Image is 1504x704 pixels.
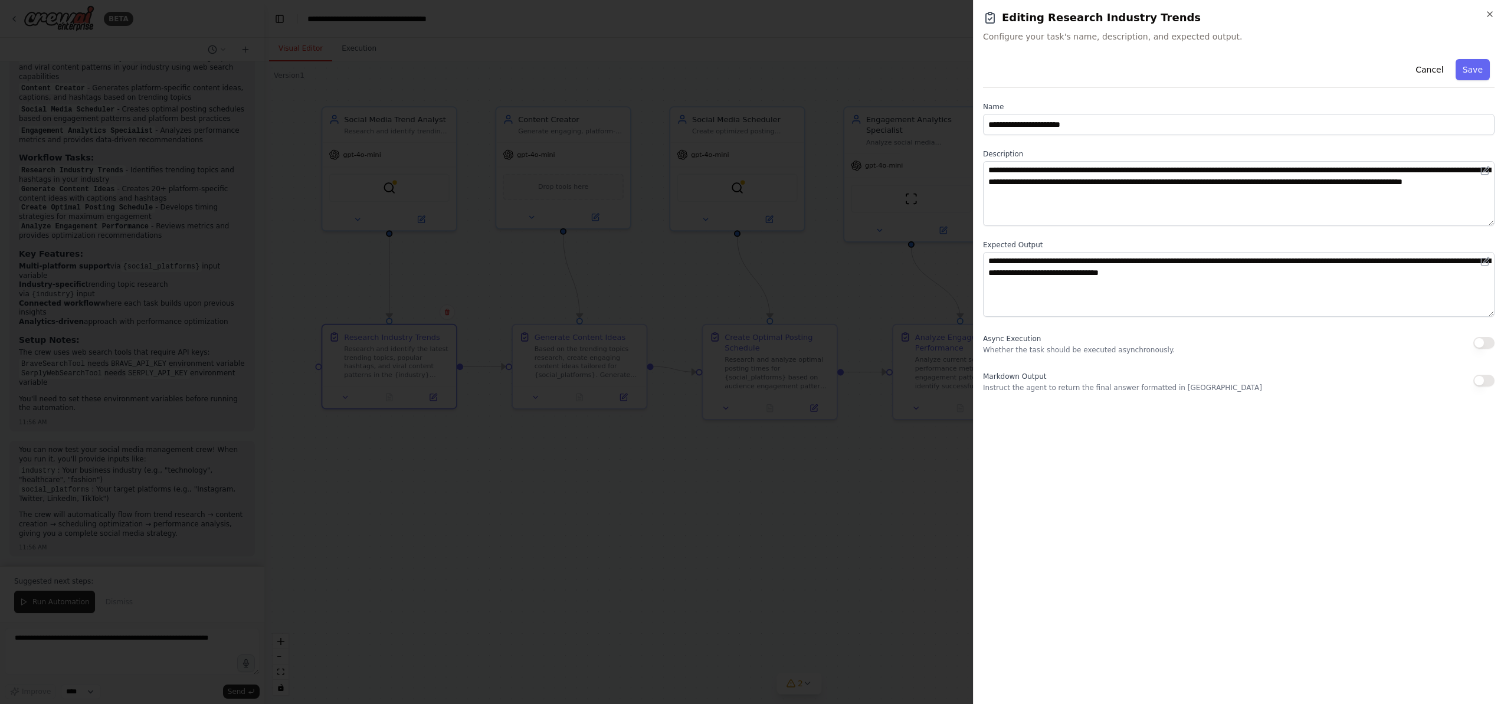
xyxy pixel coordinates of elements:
[983,335,1041,343] span: Async Execution
[1456,59,1490,80] button: Save
[983,102,1495,112] label: Name
[983,345,1175,355] p: Whether the task should be executed asynchronously.
[1408,59,1450,80] button: Cancel
[983,383,1262,392] p: Instruct the agent to return the final answer formatted in [GEOGRAPHIC_DATA]
[1478,254,1492,268] button: Open in editor
[983,9,1495,26] h2: Editing Research Industry Trends
[983,149,1495,159] label: Description
[983,31,1495,42] span: Configure your task's name, description, and expected output.
[983,240,1495,250] label: Expected Output
[983,372,1046,381] span: Markdown Output
[1478,163,1492,178] button: Open in editor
